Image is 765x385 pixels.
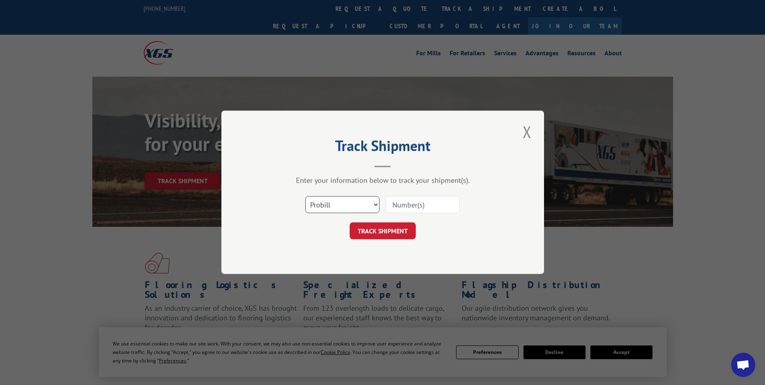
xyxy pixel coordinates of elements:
div: Enter your information below to track your shipment(s). [262,176,504,185]
input: Number(s) [386,197,460,213]
button: TRACK SHIPMENT [350,223,416,240]
h2: Track Shipment [262,140,504,155]
a: Open chat [731,353,755,377]
button: Close modal [520,121,534,143]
